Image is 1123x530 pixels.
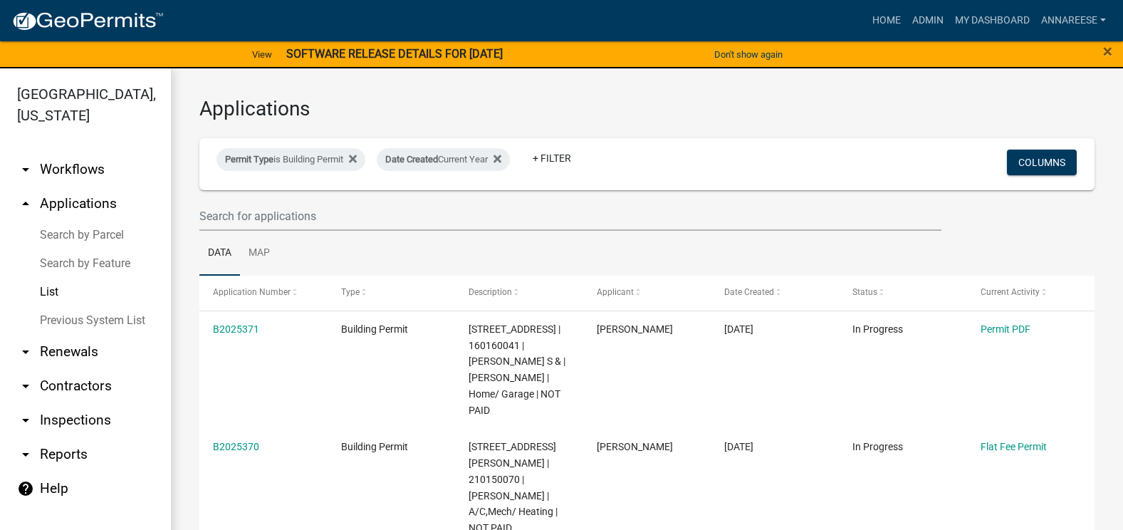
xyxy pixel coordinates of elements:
[724,441,753,452] span: 10/06/2025
[724,287,774,297] span: Date Created
[213,441,259,452] a: B2025370
[469,287,512,297] span: Description
[246,43,278,66] a: View
[1035,7,1112,34] a: annareese
[1007,150,1077,175] button: Columns
[341,441,408,452] span: Building Permit
[17,480,34,497] i: help
[981,323,1030,335] a: Permit PDF
[213,323,259,335] a: B2025371
[341,323,408,335] span: Building Permit
[907,7,949,34] a: Admin
[225,154,273,165] span: Permit Type
[852,323,903,335] span: In Progress
[981,287,1040,297] span: Current Activity
[455,276,583,310] datatable-header-cell: Description
[469,323,565,416] span: 87541 320TH ST | 160160041 | HULLOPETER,BRADY S & | HEATHER L HULLOPETER | Home/ Garage | NOT PAID
[199,97,1095,121] h3: Applications
[711,276,839,310] datatable-header-cell: Date Created
[286,47,503,61] strong: SOFTWARE RELEASE DETAILS FOR [DATE]
[199,231,240,276] a: Data
[199,276,328,310] datatable-header-cell: Application Number
[839,276,967,310] datatable-header-cell: Status
[216,148,365,171] div: is Building Permit
[17,343,34,360] i: arrow_drop_down
[709,43,788,66] button: Don't show again
[240,231,278,276] a: Map
[199,202,941,231] input: Search for applications
[521,145,583,171] a: + Filter
[852,287,877,297] span: Status
[597,441,673,452] span: Gina Gullickson
[17,412,34,429] i: arrow_drop_down
[966,276,1095,310] datatable-header-cell: Current Activity
[377,148,510,171] div: Current Year
[724,323,753,335] span: 10/07/2025
[17,161,34,178] i: arrow_drop_down
[17,195,34,212] i: arrow_drop_up
[597,323,673,335] span: Brady Hullopeter
[949,7,1035,34] a: My Dashboard
[1103,43,1112,60] button: Close
[328,276,456,310] datatable-header-cell: Type
[213,287,291,297] span: Application Number
[17,378,34,395] i: arrow_drop_down
[597,287,634,297] span: Applicant
[385,154,438,165] span: Date Created
[17,446,34,463] i: arrow_drop_down
[583,276,711,310] datatable-header-cell: Applicant
[341,287,360,297] span: Type
[867,7,907,34] a: Home
[852,441,903,452] span: In Progress
[981,441,1047,452] a: Flat Fee Permit
[1103,41,1112,61] span: ×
